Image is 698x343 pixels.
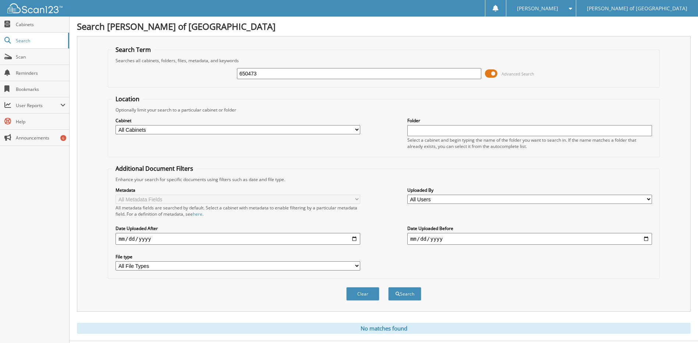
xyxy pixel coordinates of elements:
img: scan123-logo-white.svg [7,3,63,13]
span: Help [16,119,65,125]
span: Bookmarks [16,86,65,92]
span: Announcements [16,135,65,141]
input: end [407,233,652,245]
label: Metadata [116,187,360,193]
div: Select a cabinet and begin typing the name of the folder you want to search in. If the name match... [407,137,652,149]
label: Date Uploaded After [116,225,360,231]
button: Clear [346,287,379,301]
a: here [193,211,202,217]
legend: Location [112,95,143,103]
div: All metadata fields are searched by default. Select a cabinet with metadata to enable filtering b... [116,205,360,217]
span: Cabinets [16,21,65,28]
span: Search [16,38,64,44]
label: Cabinet [116,117,360,124]
label: Uploaded By [407,187,652,193]
span: [PERSON_NAME] [517,6,558,11]
div: Searches all cabinets, folders, files, metadata, and keywords [112,57,655,64]
button: Search [388,287,421,301]
span: Scan [16,54,65,60]
span: Reminders [16,70,65,76]
div: Optionally limit your search to a particular cabinet or folder [112,107,655,113]
label: File type [116,254,360,260]
div: No matches found [77,323,691,334]
label: Folder [407,117,652,124]
div: Enhance your search for specific documents using filters such as date and file type. [112,176,655,183]
span: User Reports [16,102,60,109]
div: 6 [60,135,66,141]
span: Advanced Search [502,71,534,77]
h1: Search [PERSON_NAME] of [GEOGRAPHIC_DATA] [77,20,691,32]
label: Date Uploaded Before [407,225,652,231]
legend: Search Term [112,46,155,54]
input: start [116,233,360,245]
legend: Additional Document Filters [112,165,197,173]
span: [PERSON_NAME] of [GEOGRAPHIC_DATA] [587,6,687,11]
